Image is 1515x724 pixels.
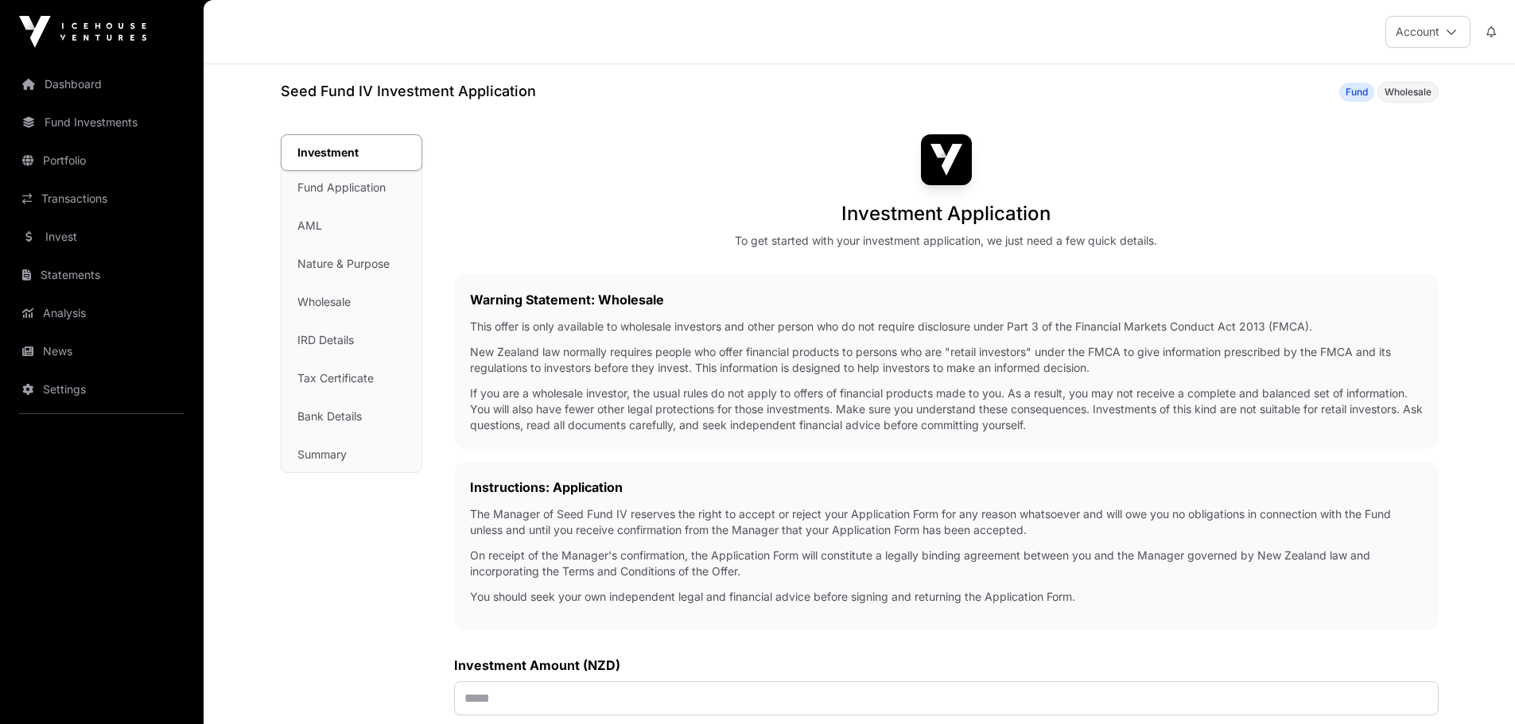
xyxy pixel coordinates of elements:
[19,16,146,48] img: Icehouse Ventures Logo
[1435,648,1515,724] iframe: Chat Widget
[921,134,972,185] img: Seed Fund IV
[454,656,1439,675] label: Investment Amount (NZD)
[13,334,191,369] a: News
[13,105,191,140] a: Fund Investments
[13,181,191,216] a: Transactions
[13,143,191,178] a: Portfolio
[470,385,1423,433] p: If you are a wholesale investor, the usual rules do not apply to offers of financial products mad...
[470,548,1423,579] p: On receipt of the Manager's confirmation, the Application Form will constitute a legally binding ...
[13,372,191,407] a: Settings
[13,296,191,331] a: Analysis
[470,344,1423,376] p: New Zealand law normally requires people who offer financial products to persons who are "retail ...
[13,219,191,254] a: Invest
[470,478,1423,497] h2: Instructions: Application
[470,319,1423,335] p: This offer is only available to wholesale investors and other person who do not require disclosur...
[1346,86,1368,99] span: Fund
[841,201,1051,226] h1: Investment Application
[13,257,191,292] a: Statements
[1385,16,1470,48] button: Account
[735,233,1157,249] div: To get started with your investment application, we just need a few quick details.
[470,506,1423,538] p: The Manager of Seed Fund IV reserves the right to accept or reject your Application Form for any ...
[1385,86,1431,99] span: Wholesale
[13,67,191,102] a: Dashboard
[281,80,536,103] h1: Seed Fund IV Investment Application
[470,589,1423,605] p: You should seek your own independent legal and financial advice before signing and returning the ...
[470,290,1423,309] h2: Warning Statement: Wholesale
